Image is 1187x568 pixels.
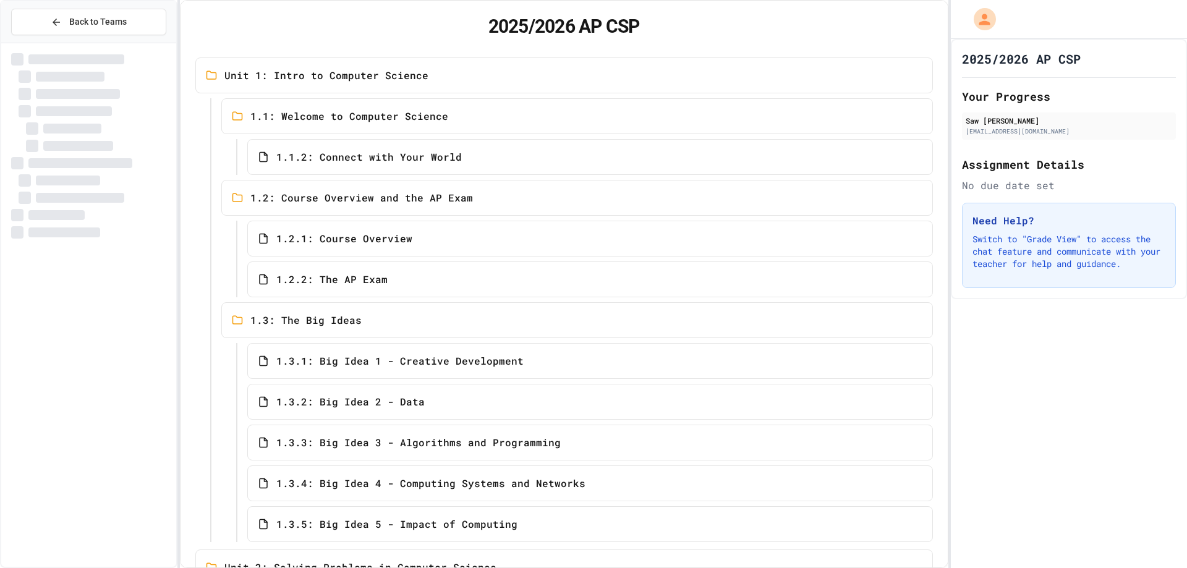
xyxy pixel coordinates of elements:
span: 1.2.1: Course Overview [276,231,412,246]
div: My Account [961,5,999,33]
div: [EMAIL_ADDRESS][DOMAIN_NAME] [966,127,1172,136]
h3: Need Help? [972,213,1165,228]
span: 1.3.2: Big Idea 2 - Data [276,394,425,409]
p: Switch to "Grade View" to access the chat feature and communicate with your teacher for help and ... [972,233,1165,270]
span: Unit 1: Intro to Computer Science [224,68,428,83]
span: 1.1.2: Connect with Your World [276,150,462,164]
span: 1.3.4: Big Idea 4 - Computing Systems and Networks [276,476,585,491]
a: 1.2.1: Course Overview [247,221,933,256]
span: 1.3.5: Big Idea 5 - Impact of Computing [276,517,517,532]
a: 1.3.2: Big Idea 2 - Data [247,384,933,420]
h2: Assignment Details [962,156,1176,173]
a: 1.1.2: Connect with Your World [247,139,933,175]
span: 1.3.3: Big Idea 3 - Algorithms and Programming [276,435,561,450]
span: 1.1: Welcome to Computer Science [250,109,448,124]
a: 1.3.1: Big Idea 1 - Creative Development [247,343,933,379]
span: Back to Teams [69,15,127,28]
span: 1.3: The Big Ideas [250,313,362,328]
span: 1.3.1: Big Idea 1 - Creative Development [276,354,524,368]
a: 1.2.2: The AP Exam [247,261,933,297]
span: 1.2.2: The AP Exam [276,272,388,287]
h1: 2025/2026 AP CSP [962,50,1081,67]
a: 1.3.5: Big Idea 5 - Impact of Computing [247,506,933,542]
span: 1.2: Course Overview and the AP Exam [250,190,473,205]
a: 1.3.3: Big Idea 3 - Algorithms and Programming [247,425,933,460]
h1: 2025/2026 AP CSP [195,15,933,38]
div: No due date set [962,178,1176,193]
div: Saw [PERSON_NAME] [966,115,1172,126]
button: Back to Teams [11,9,166,35]
h2: Your Progress [962,88,1176,105]
a: 1.3.4: Big Idea 4 - Computing Systems and Networks [247,465,933,501]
